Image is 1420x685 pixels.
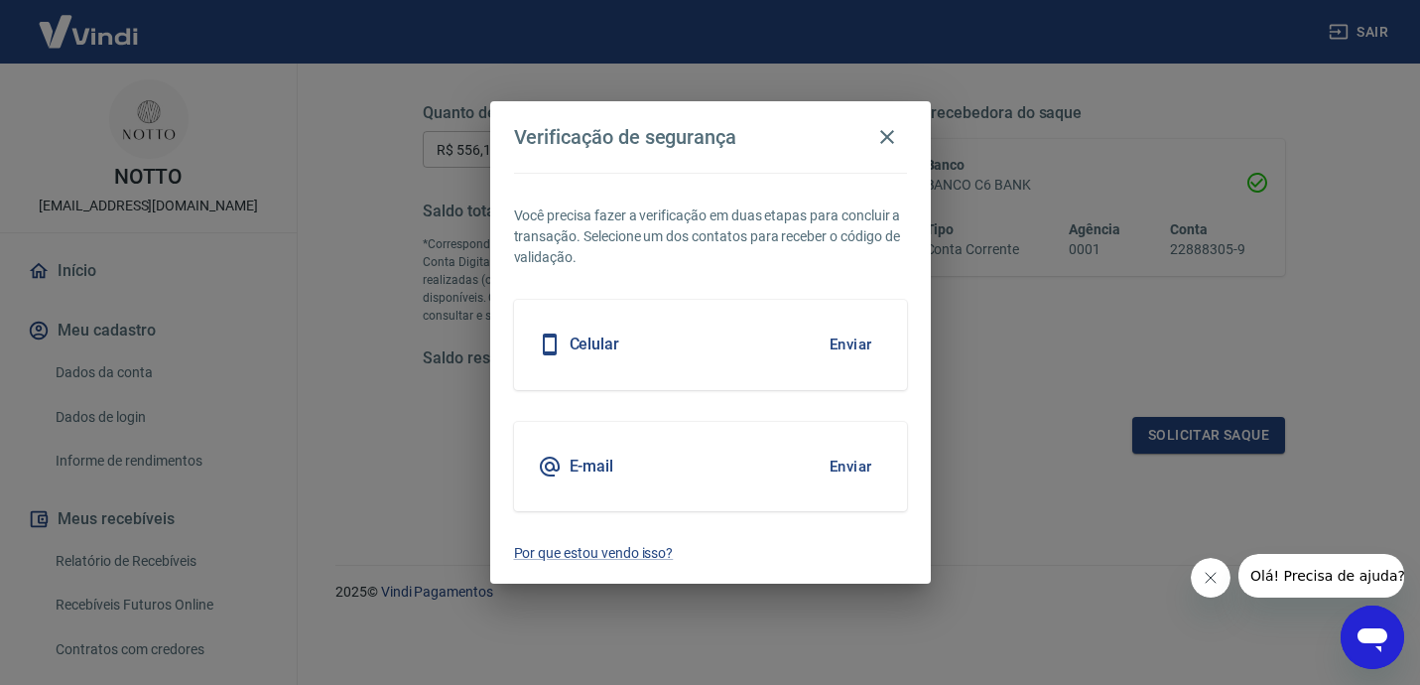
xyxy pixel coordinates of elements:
[1341,606,1404,669] iframe: Botão para abrir a janela de mensagens
[570,335,620,354] h5: Celular
[514,205,907,268] p: Você precisa fazer a verificação em duas etapas para concluir a transação. Selecione um dos conta...
[570,457,614,477] h5: E-mail
[12,14,167,30] span: Olá! Precisa de ajuda?
[819,324,883,365] button: Enviar
[1238,554,1404,598] iframe: Mensagem da empresa
[514,543,907,564] a: Por que estou vendo isso?
[819,446,883,487] button: Enviar
[514,125,737,149] h4: Verificação de segurança
[1191,558,1230,598] iframe: Fechar mensagem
